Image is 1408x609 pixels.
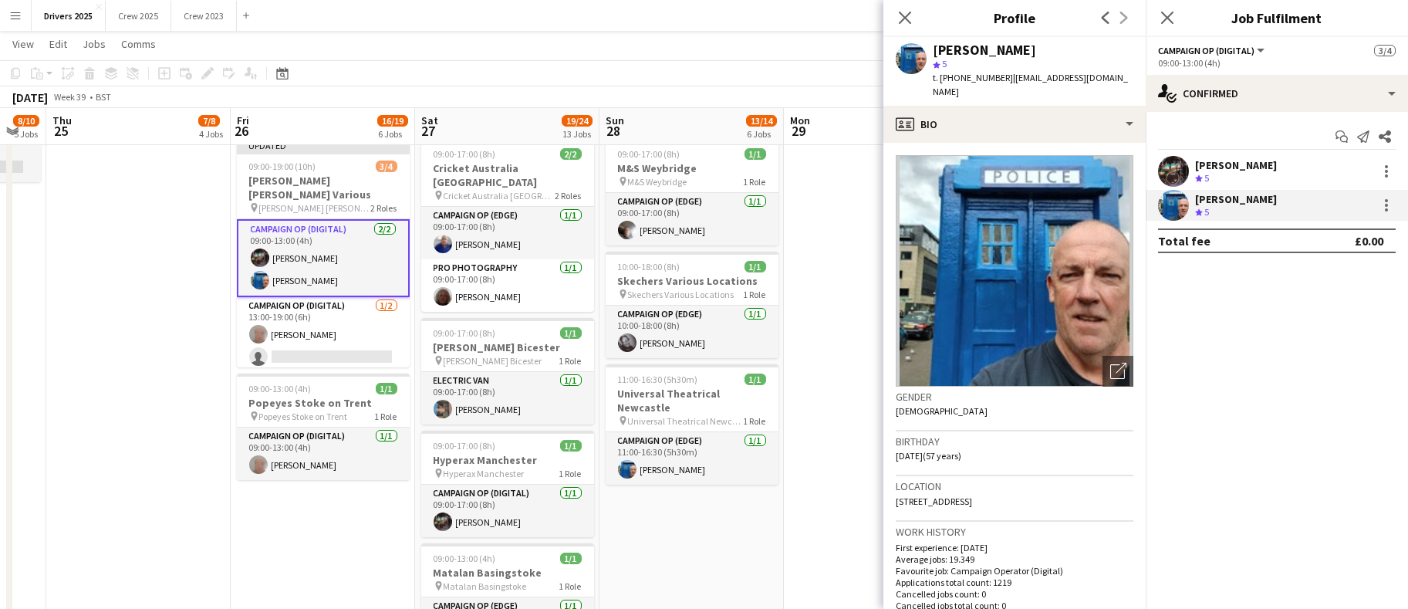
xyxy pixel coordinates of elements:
[606,139,778,245] app-job-card: 09:00-17:00 (8h)1/1M&S Weybridge M&S Weybridge1 RoleCampaign Op (Edge)1/109:00-17:00 (8h)[PERSON_...
[560,148,582,160] span: 2/2
[237,396,410,410] h3: Popeyes Stoke on Trent
[1158,57,1396,69] div: 09:00-13:00 (4h)
[896,450,961,462] span: [DATE] (57 years)
[883,106,1146,143] div: Bio
[1204,206,1209,218] span: 5
[562,128,592,140] div: 13 Jobs
[559,468,582,479] span: 1 Role
[1146,75,1408,112] div: Confirmed
[421,453,594,467] h3: Hyperax Manchester
[606,113,624,127] span: Sun
[896,155,1133,387] img: Crew avatar or photo
[883,8,1146,28] h3: Profile
[606,432,778,485] app-card-role: Campaign Op (Edge)1/111:00-16:30 (5h30m)[PERSON_NAME]
[606,193,778,245] app-card-role: Campaign Op (Edge)1/109:00-17:00 (8h)[PERSON_NAME]
[896,542,1133,553] p: First experience: [DATE]
[790,113,810,127] span: Mon
[1204,172,1209,184] span: 5
[896,390,1133,404] h3: Gender
[421,340,594,354] h3: [PERSON_NAME] Bicester
[421,318,594,425] app-job-card: 09:00-17:00 (8h)1/1[PERSON_NAME] Bicester [PERSON_NAME] Bicester1 RoleElectric Van1/109:00-17:00 ...
[12,37,34,51] span: View
[14,128,39,140] div: 5 Jobs
[249,161,316,172] span: 09:00-19:00 (10h)
[745,374,766,385] span: 1/1
[747,128,776,140] div: 6 Jobs
[628,415,744,427] span: Universal Theatrical Newcastle
[606,306,778,358] app-card-role: Campaign Op (Edge)1/110:00-18:00 (8h)[PERSON_NAME]
[555,190,582,201] span: 2 Roles
[560,440,582,452] span: 1/1
[237,139,410,367] div: Updated09:00-19:00 (10h)3/4[PERSON_NAME] [PERSON_NAME] Various [PERSON_NAME] [PERSON_NAME]2 Roles...
[235,122,249,140] span: 26
[52,113,72,127] span: Thu
[896,479,1133,493] h3: Location
[32,1,106,31] button: Drivers 2025
[377,115,408,127] span: 16/19
[1355,233,1383,249] div: £0.00
[896,525,1133,539] h3: Work history
[933,72,1013,83] span: t. [PHONE_NUMBER]
[603,122,624,140] span: 28
[421,485,594,537] app-card-role: Campaign Op (Digital)1/109:00-17:00 (8h)[PERSON_NAME]
[421,259,594,312] app-card-role: Pro Photography1/109:00-17:00 (8h)[PERSON_NAME]
[896,435,1133,448] h3: Birthday
[896,405,988,417] span: [DEMOGRAPHIC_DATA]
[12,90,48,105] div: [DATE]
[199,128,223,140] div: 4 Jobs
[421,139,594,312] app-job-card: 09:00-17:00 (8h)2/2Cricket Australia [GEOGRAPHIC_DATA] Cricket Australia [GEOGRAPHIC_DATA]2 Roles...
[434,148,496,160] span: 09:00-17:00 (8h)
[1158,45,1267,56] button: Campaign Op (Digital)
[606,252,778,358] app-job-card: 10:00-18:00 (8h)1/1Skechers Various Locations Skechers Various Locations1 RoleCampaign Op (Edge)1...
[1158,233,1210,249] div: Total fee
[933,43,1036,57] div: [PERSON_NAME]
[421,207,594,259] app-card-role: Campaign Op (Edge)1/109:00-17:00 (8h)[PERSON_NAME]
[1146,8,1408,28] h3: Job Fulfilment
[744,415,766,427] span: 1 Role
[618,374,698,385] span: 11:00-16:30 (5h30m)
[49,37,67,51] span: Edit
[76,34,112,54] a: Jobs
[444,468,525,479] span: Hyperax Manchester
[562,115,593,127] span: 19/24
[43,34,73,54] a: Edit
[745,148,766,160] span: 1/1
[606,364,778,485] app-job-card: 11:00-16:30 (5h30m)1/1Universal Theatrical Newcastle Universal Theatrical Newcastle1 RoleCampaign...
[376,383,397,394] span: 1/1
[96,91,111,103] div: BST
[559,355,582,367] span: 1 Role
[237,174,410,201] h3: [PERSON_NAME] [PERSON_NAME] Various
[421,372,594,425] app-card-role: Electric Van1/109:00-17:00 (8h)[PERSON_NAME]
[606,387,778,414] h3: Universal Theatrical Newcastle
[896,565,1133,577] p: Favourite job: Campaign Operator (Digital)
[618,148,680,160] span: 09:00-17:00 (8h)
[1374,45,1396,56] span: 3/4
[444,190,555,201] span: Cricket Australia [GEOGRAPHIC_DATA]
[106,1,171,31] button: Crew 2025
[237,297,410,372] app-card-role: Campaign Op (Digital)1/213:00-19:00 (6h)[PERSON_NAME]
[198,115,220,127] span: 7/8
[744,176,766,188] span: 1 Role
[83,37,106,51] span: Jobs
[1195,158,1277,172] div: [PERSON_NAME]
[237,113,249,127] span: Fri
[744,289,766,300] span: 1 Role
[1102,356,1133,387] div: Open photos pop-in
[421,161,594,189] h3: Cricket Australia [GEOGRAPHIC_DATA]
[371,202,397,214] span: 2 Roles
[378,128,407,140] div: 6 Jobs
[896,577,1133,588] p: Applications total count: 1219
[237,374,410,480] app-job-card: 09:00-13:00 (4h)1/1Popeyes Stoke on Trent Popeyes Stoke on Trent1 RoleCampaign Op (Digital)1/109:...
[237,219,410,297] app-card-role: Campaign Op (Digital)2/209:00-13:00 (4h)[PERSON_NAME][PERSON_NAME]
[434,440,496,452] span: 09:00-17:00 (8h)
[375,411,397,422] span: 1 Role
[376,161,397,172] span: 3/4
[896,496,972,507] span: [STREET_ADDRESS]
[444,355,542,367] span: [PERSON_NAME] Bicester
[421,431,594,537] div: 09:00-17:00 (8h)1/1Hyperax Manchester Hyperax Manchester1 RoleCampaign Op (Digital)1/109:00-17:00...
